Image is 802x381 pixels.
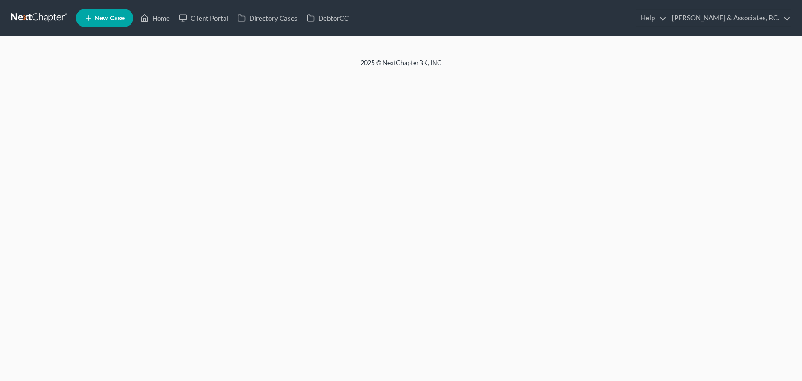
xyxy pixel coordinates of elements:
a: [PERSON_NAME] & Associates, P.C. [667,10,791,26]
div: 2025 © NextChapterBK, INC [144,58,658,74]
a: DebtorCC [302,10,353,26]
new-legal-case-button: New Case [76,9,133,27]
a: Client Portal [174,10,233,26]
a: Directory Cases [233,10,302,26]
a: Help [636,10,667,26]
a: Home [136,10,174,26]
